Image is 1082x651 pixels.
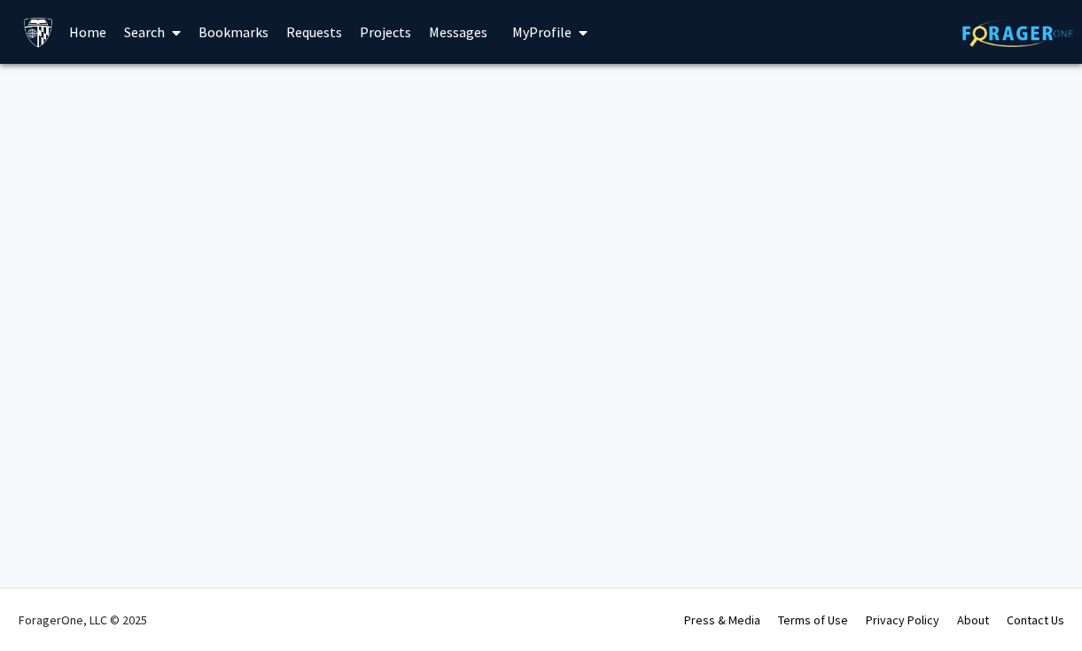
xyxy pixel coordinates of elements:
a: Press & Media [684,612,760,628]
a: Bookmarks [190,1,277,63]
a: Privacy Policy [866,612,939,628]
img: Johns Hopkins University Logo [23,17,54,48]
a: Home [60,1,115,63]
img: ForagerOne Logo [962,20,1073,47]
a: Contact Us [1007,612,1064,628]
div: ForagerOne, LLC © 2025 [19,589,147,651]
a: Search [115,1,190,63]
a: Terms of Use [778,612,848,628]
a: Requests [277,1,351,63]
a: About [957,612,989,628]
a: Projects [351,1,420,63]
a: Messages [420,1,496,63]
span: My Profile [512,23,572,41]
